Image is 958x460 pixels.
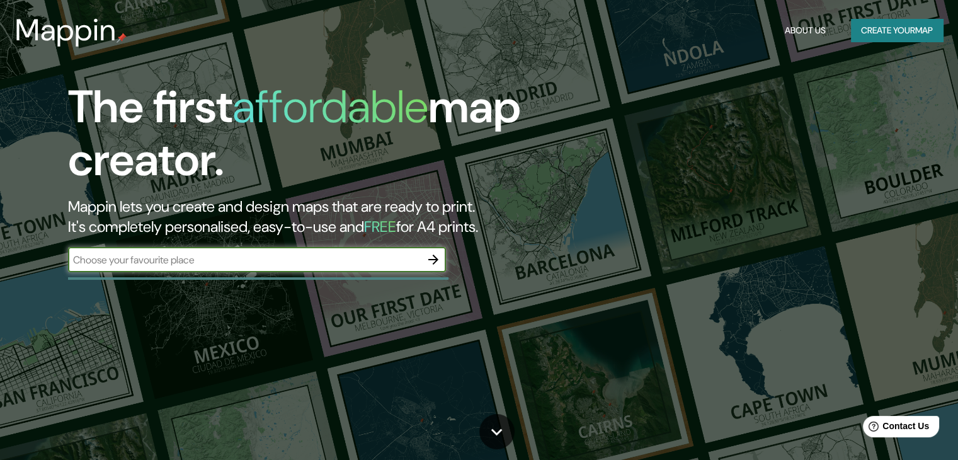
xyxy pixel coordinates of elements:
[15,13,117,48] h3: Mappin
[68,253,421,267] input: Choose your favourite place
[232,78,428,136] h1: affordable
[846,411,944,446] iframe: Help widget launcher
[117,33,127,43] img: mappin-pin
[364,217,396,236] h5: FREE
[851,19,943,42] button: Create yourmap
[68,197,547,237] h2: Mappin lets you create and design maps that are ready to print. It's completely personalised, eas...
[780,19,831,42] button: About Us
[68,81,547,197] h1: The first map creator.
